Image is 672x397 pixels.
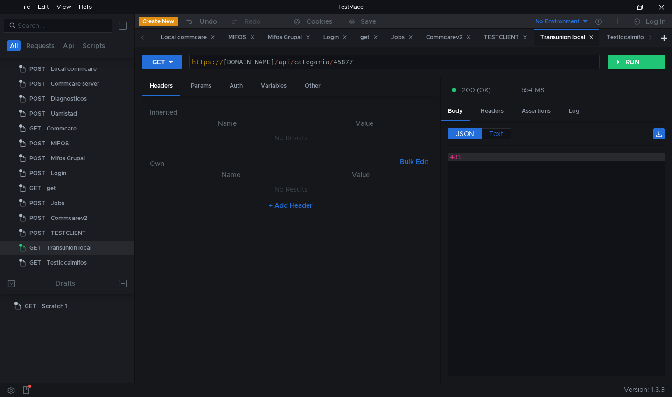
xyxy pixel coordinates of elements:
span: POST [29,166,45,180]
div: Auth [222,77,250,95]
div: Redo [245,16,261,27]
div: Log In [646,16,665,27]
h6: Inherited [150,107,432,118]
div: No Environment [535,17,580,26]
div: Mifos Grupal [51,151,85,165]
span: POST [29,62,45,76]
h6: Own [150,158,396,169]
th: Name [157,118,297,129]
div: Headers [142,77,180,96]
div: MIFOS [51,137,69,151]
div: Body [441,103,470,121]
div: Commcare [47,122,77,136]
span: POST [29,92,45,106]
th: Value [297,118,432,129]
div: Save [361,18,376,25]
button: Create New [139,17,178,26]
span: POST [29,196,45,210]
div: GET [152,57,165,67]
div: Headers [473,103,511,120]
div: Scratch 1 [42,299,67,313]
span: Version: 1.3.3 [624,383,665,397]
div: TESTCLIENT [484,33,527,42]
input: Search... [18,21,106,31]
div: Testlocalmifos [607,33,655,42]
div: Commcarev2 [426,33,471,42]
div: 554 MS [521,86,545,94]
span: POST [29,137,45,151]
nz-embed-empty: No Results [274,185,308,193]
div: Diagnosticos [51,92,87,106]
th: Value [297,169,425,180]
button: Scripts [80,40,108,51]
div: Jobs [391,33,413,42]
span: POST [29,226,45,240]
span: 200 (OK) [462,85,491,95]
span: Text [489,130,503,138]
div: Testlocalmifos [47,256,87,270]
span: GET [29,241,41,255]
div: Uamistad [51,107,77,121]
div: Variables [253,77,294,95]
span: POST [29,211,45,225]
button: Requests [23,40,57,51]
div: get [47,181,56,195]
div: MIFOS [228,33,255,42]
button: Redo [224,14,267,28]
div: Other [297,77,328,95]
div: Params [183,77,219,95]
button: Api [60,40,77,51]
button: No Environment [524,14,589,29]
span: GET [29,181,41,195]
div: Transunion local [47,241,91,255]
button: Bulk Edit [396,156,432,167]
div: TESTCLIENT [51,226,86,240]
button: + Add Header [265,200,316,211]
div: Drafts [56,278,75,289]
span: POST [29,107,45,121]
div: Login [323,33,347,42]
div: Cookies [307,16,332,27]
span: GET [29,256,41,270]
button: RUN [608,55,649,69]
div: Jobs [51,196,64,210]
span: GET [29,122,41,136]
div: Login [51,166,66,180]
span: POST [29,77,45,91]
div: Transunion local [540,33,594,42]
button: Undo [178,14,224,28]
button: GET [142,55,182,69]
span: GET [25,299,36,313]
nz-embed-empty: No Results [274,134,308,142]
div: Commcarev2 [51,211,87,225]
button: All [7,40,21,51]
div: Local commcare [51,62,97,76]
div: Commcare server [51,77,99,91]
div: get [360,33,378,42]
div: Log [561,103,587,120]
span: POST [29,151,45,165]
span: JSON [456,130,474,138]
div: Mifos Grupal [268,33,310,42]
th: Name [165,169,297,180]
div: Assertions [514,103,558,120]
div: Local commcare [161,33,215,42]
div: Undo [200,16,217,27]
